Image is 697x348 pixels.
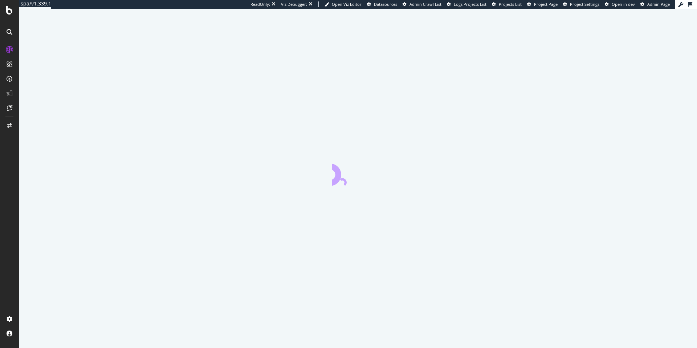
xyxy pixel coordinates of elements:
div: ReadOnly: [250,1,270,7]
a: Projects List [492,1,522,7]
span: Open in dev [612,1,635,7]
a: Open in dev [605,1,635,7]
a: Datasources [367,1,397,7]
span: Projects List [499,1,522,7]
a: Admin Crawl List [403,1,441,7]
span: Project Settings [570,1,599,7]
div: Viz Debugger: [281,1,307,7]
a: Project Page [527,1,558,7]
span: Datasources [374,1,397,7]
a: Admin Page [640,1,670,7]
a: Logs Projects List [447,1,486,7]
a: Project Settings [563,1,599,7]
span: Project Page [534,1,558,7]
span: Open Viz Editor [332,1,362,7]
span: Admin Page [647,1,670,7]
span: Logs Projects List [454,1,486,7]
a: Open Viz Editor [325,1,362,7]
div: animation [332,159,384,186]
span: Admin Crawl List [409,1,441,7]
